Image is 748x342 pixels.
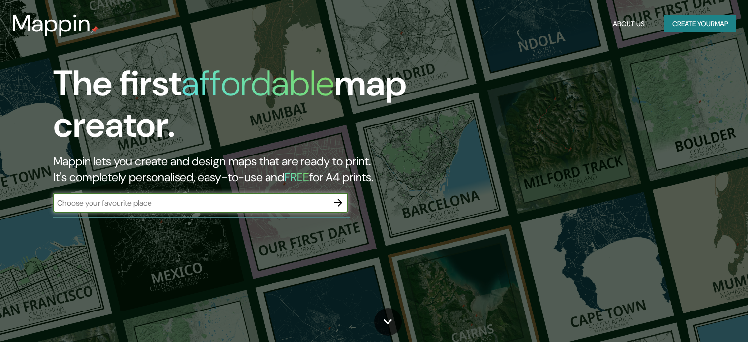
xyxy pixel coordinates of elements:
h5: FREE [284,169,309,185]
button: Create yourmap [664,15,736,33]
h2: Mappin lets you create and design maps that are ready to print. It's completely personalised, eas... [53,154,427,185]
button: About Us [609,15,649,33]
img: mappin-pin [91,26,99,33]
h3: Mappin [12,10,91,37]
h1: affordable [181,61,334,106]
input: Choose your favourite place [53,197,329,209]
h1: The first map creator. [53,63,427,154]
